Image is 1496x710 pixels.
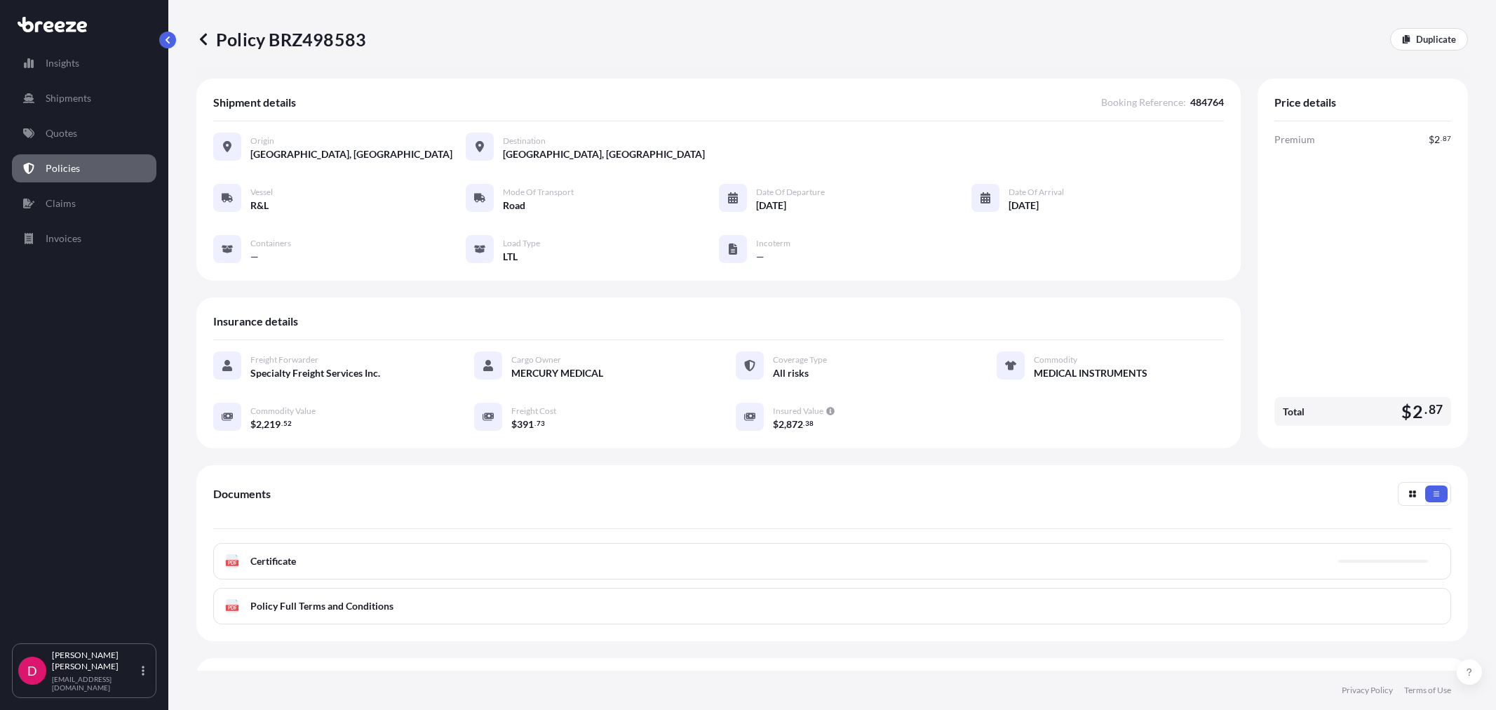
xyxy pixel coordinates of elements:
[503,238,540,249] span: Load Type
[196,28,366,51] p: Policy BRZ498583
[773,354,827,366] span: Coverage Type
[503,199,525,213] span: Road
[213,314,298,328] span: Insurance details
[12,154,156,182] a: Policies
[1413,403,1423,420] span: 2
[1424,406,1427,414] span: .
[250,135,274,147] span: Origin
[250,199,269,213] span: R&L
[805,421,814,426] span: 38
[1283,405,1305,419] span: Total
[27,664,37,678] span: D
[756,187,825,198] span: Date of Departure
[1416,32,1456,46] p: Duplicate
[264,420,281,429] span: 219
[537,421,545,426] span: 73
[1274,133,1315,147] span: Premium
[1443,136,1451,141] span: 87
[213,95,296,109] span: Shipment details
[779,420,784,429] span: 2
[803,421,804,426] span: .
[773,420,779,429] span: $
[503,147,705,161] span: [GEOGRAPHIC_DATA], [GEOGRAPHIC_DATA]
[1009,199,1039,213] span: [DATE]
[1034,366,1147,380] span: MEDICAL INSTRUMENTS
[250,238,291,249] span: Containers
[228,605,237,610] text: PDF
[503,135,546,147] span: Destination
[250,420,256,429] span: $
[46,196,76,210] p: Claims
[784,420,786,429] span: ,
[213,487,271,501] span: Documents
[250,354,318,366] span: Freight Forwarder
[773,406,823,417] span: Insured Value
[250,250,259,264] span: —
[12,84,156,112] a: Shipments
[12,119,156,147] a: Quotes
[250,599,393,613] span: Policy Full Terms and Conditions
[1441,136,1442,141] span: .
[1390,28,1468,51] a: Duplicate
[256,420,262,429] span: 2
[46,56,79,70] p: Insights
[1190,95,1224,109] span: 484764
[250,147,452,161] span: [GEOGRAPHIC_DATA], [GEOGRAPHIC_DATA]
[1429,406,1443,414] span: 87
[511,420,517,429] span: $
[12,49,156,77] a: Insights
[511,406,556,417] span: Freight Cost
[281,421,283,426] span: .
[756,199,786,213] span: [DATE]
[12,189,156,217] a: Claims
[1034,354,1077,366] span: Commodity
[511,366,603,380] span: MERCURY MEDICAL
[1404,685,1451,696] a: Terms of Use
[756,238,790,249] span: Incoterm
[503,250,518,264] span: LTL
[756,250,764,264] span: —
[250,366,380,380] span: Specialty Freight Services Inc.
[283,421,292,426] span: 52
[1434,135,1440,145] span: 2
[46,232,81,246] p: Invoices
[228,561,237,565] text: PDF
[773,366,809,380] span: All risks
[534,421,536,426] span: .
[1429,135,1434,145] span: $
[1401,403,1412,420] span: $
[46,161,80,175] p: Policies
[1009,187,1064,198] span: Date of Arrival
[1101,95,1186,109] span: Booking Reference :
[12,225,156,253] a: Invoices
[213,588,1451,624] a: PDFPolicy Full Terms and Conditions
[517,420,534,429] span: 391
[511,354,561,366] span: Cargo Owner
[786,420,803,429] span: 872
[250,554,296,568] span: Certificate
[52,650,139,672] p: [PERSON_NAME] [PERSON_NAME]
[1342,685,1393,696] a: Privacy Policy
[52,675,139,692] p: [EMAIL_ADDRESS][DOMAIN_NAME]
[262,420,264,429] span: ,
[250,187,273,198] span: Vessel
[1274,95,1336,109] span: Price details
[46,126,77,140] p: Quotes
[503,187,574,198] span: Mode of Transport
[250,406,316,417] span: Commodity Value
[46,91,91,105] p: Shipments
